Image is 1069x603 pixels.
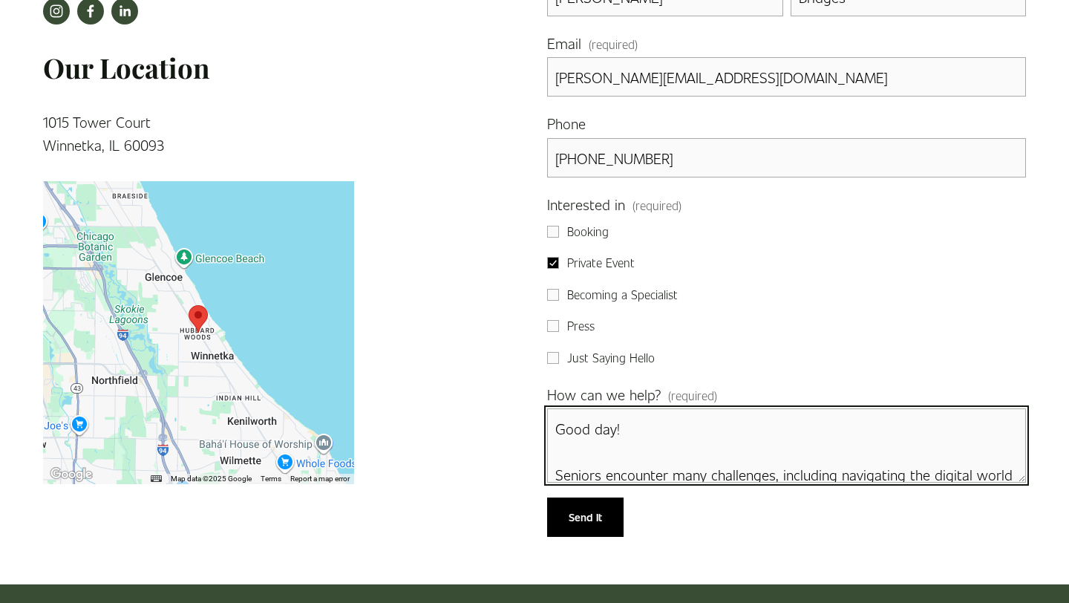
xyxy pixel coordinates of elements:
span: Booking [567,222,609,241]
span: (required) [589,35,638,54]
span: How can we help? [547,382,661,405]
span: Press [567,316,595,336]
span: Private Event [567,253,635,273]
input: Just Saying Hello [547,352,559,364]
span: Phone [547,111,586,134]
span: Send It [569,510,603,524]
a: Open this area in Google Maps (opens a new window) [47,465,96,484]
button: Keyboard shortcuts [151,474,161,484]
span: Just Saying Hello [567,348,655,368]
span: Interested in [547,192,625,215]
h3: Our Location [43,50,354,86]
span: Map data ©2025 Google [171,475,252,483]
span: (required) [632,196,681,215]
button: Send ItSend It [547,498,624,537]
span: Becoming a Specialist [567,285,678,304]
span: (required) [668,386,717,405]
div: Sole + Luna Wellness 1015 Tower Court Winnetka, IL, 60093, United States [189,305,208,333]
input: Private Event [547,257,559,269]
input: Booking [547,226,559,238]
input: Becoming a Specialist [547,289,559,301]
a: Report a map error [290,475,350,483]
a: 1015 Tower CourtWinnetka, IL 60093 [43,112,164,154]
textarea: z [547,408,1026,483]
span: Email [547,31,581,54]
img: Google [47,465,96,484]
input: Press [547,320,559,332]
a: Terms [261,475,281,483]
